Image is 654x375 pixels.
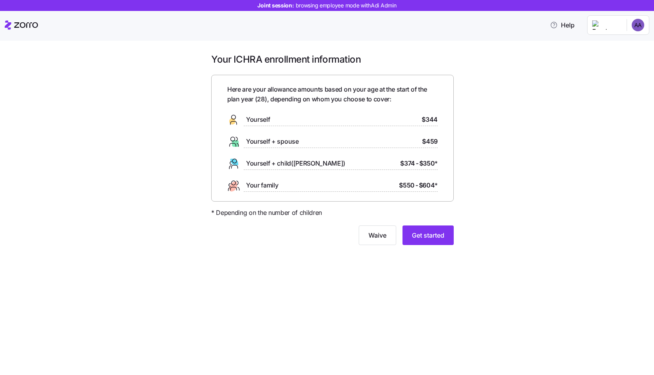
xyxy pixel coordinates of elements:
span: Waive [368,231,386,240]
h1: Your ICHRA enrollment information [211,53,454,65]
span: Yourself [246,115,270,124]
span: browsing employee mode with Adi Admin [296,2,397,9]
span: * Depending on the number of children [211,208,322,218]
img: Employer logo [592,20,620,30]
span: Get started [412,231,444,240]
span: $350 [419,159,438,168]
span: Your family [246,180,278,190]
button: Get started [402,225,454,245]
span: - [416,159,419,168]
span: Help [550,20,575,30]
span: $459 [422,137,438,146]
button: Help [544,17,581,33]
span: $550 [399,180,415,190]
span: Here are your allowance amounts based on your age at the start of the plan year ( 28 ), depending... [227,85,438,104]
span: $604 [419,180,438,190]
span: $344 [422,115,438,124]
button: Waive [359,225,396,245]
span: $374 [400,159,415,168]
span: Yourself + spouse [246,137,299,146]
span: Joint session: [257,2,396,9]
img: 09212804168253c57e3bfecf549ffc4d [632,19,644,31]
span: - [415,180,418,190]
span: Yourself + child([PERSON_NAME]) [246,159,345,168]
